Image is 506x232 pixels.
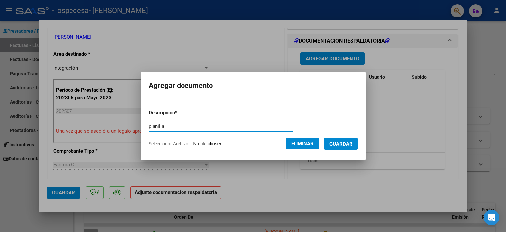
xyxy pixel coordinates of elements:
[291,141,314,147] span: Eliminar
[149,141,188,146] span: Seleccionar Archivo
[324,138,358,150] button: Guardar
[149,80,358,92] h2: Agregar documento
[329,141,352,147] span: Guardar
[286,138,319,149] button: Eliminar
[484,210,499,225] div: Open Intercom Messenger
[149,109,211,116] p: Descripcion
